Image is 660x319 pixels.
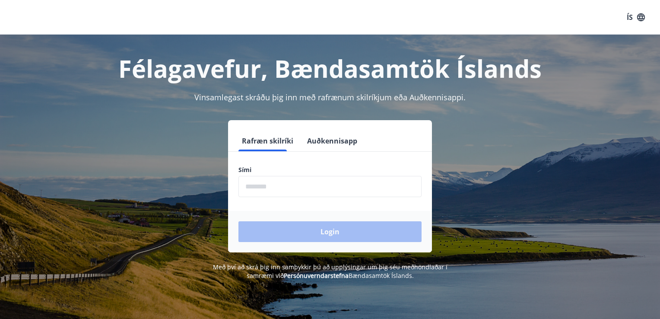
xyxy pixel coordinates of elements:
[284,271,349,280] a: Persónuverndarstefna
[213,263,447,280] span: Með því að skrá þig inn samþykkir þú að upplýsingar um þig séu meðhöndlaðar í samræmi við Bændasa...
[194,92,466,102] span: Vinsamlegast skráðu þig inn með rafrænum skilríkjum eða Auðkennisappi.
[238,166,422,174] label: Sími
[29,52,631,85] h1: Félagavefur, Bændasamtök Íslands
[304,131,361,151] button: Auðkennisapp
[238,131,297,151] button: Rafræn skilríki
[622,10,650,25] button: ÍS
